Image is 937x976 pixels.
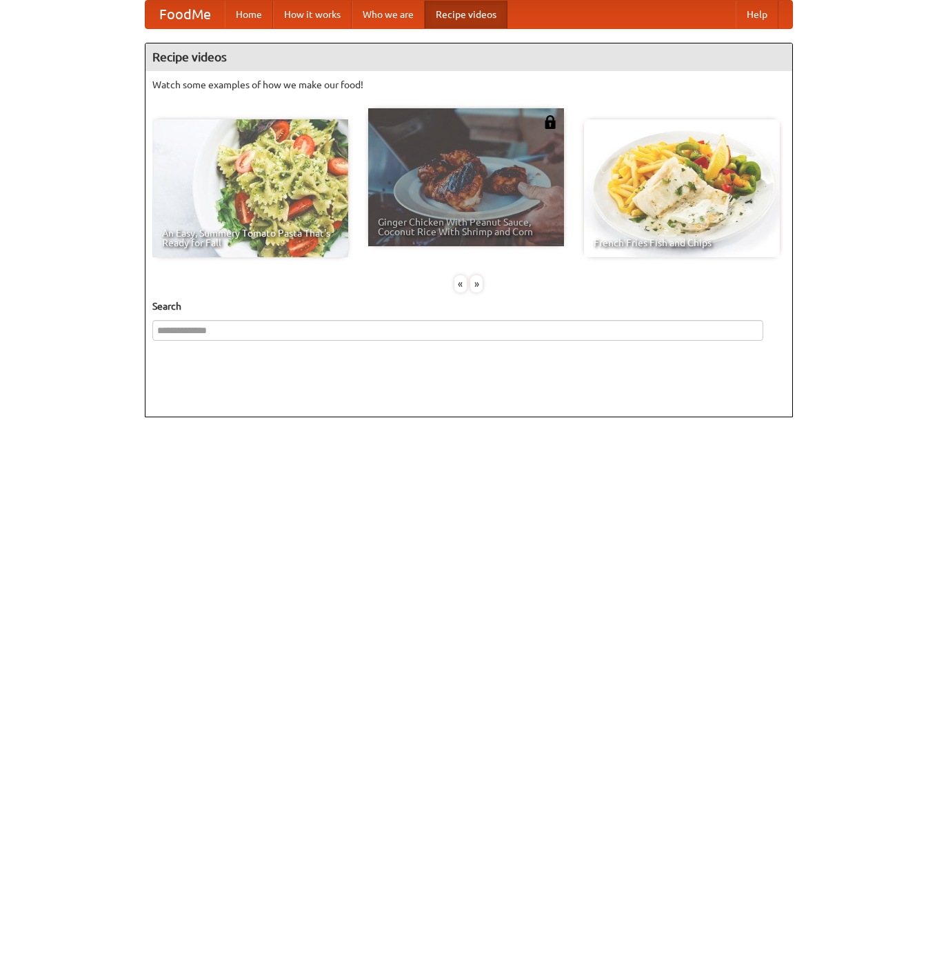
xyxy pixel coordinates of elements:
h5: Search [152,299,785,313]
a: Who we are [352,1,425,28]
a: FoodMe [145,1,225,28]
div: « [454,275,467,292]
p: Watch some examples of how we make our food! [152,78,785,92]
span: An Easy, Summery Tomato Pasta That's Ready for Fall [162,228,339,248]
a: Recipe videos [425,1,507,28]
a: Home [225,1,273,28]
a: French Fries Fish and Chips [584,119,780,257]
span: French Fries Fish and Chips [594,238,770,248]
a: Help [736,1,778,28]
div: » [470,275,483,292]
h4: Recipe videos [145,43,792,71]
a: An Easy, Summery Tomato Pasta That's Ready for Fall [152,119,348,257]
img: 483408.png [543,115,557,129]
a: How it works [273,1,352,28]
